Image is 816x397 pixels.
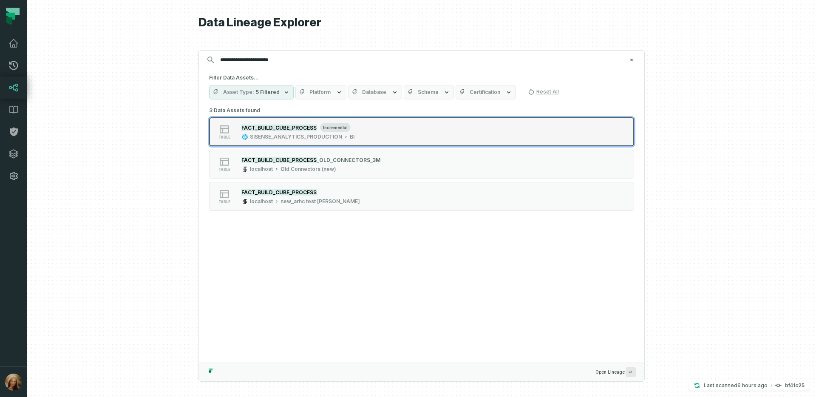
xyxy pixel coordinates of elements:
[350,133,354,140] div: BI
[250,166,273,173] div: localhost
[595,367,636,377] span: Open Lineage
[404,85,454,99] button: Schema
[256,89,280,96] span: 5 Filtered
[704,381,768,390] p: Last scanned
[209,74,634,81] h5: Filter Data Assets...
[218,200,230,204] span: table
[470,89,500,96] span: Certification
[241,125,317,131] mark: FACT_BUILD_CUBE_PROCESS
[785,383,805,388] h4: bf41c25
[223,89,254,96] span: Asset Type
[250,133,342,140] div: SISENSE_ANALYTICS_PRODUCTION
[295,85,346,99] button: Platform
[209,182,634,211] button: tablelocalhostnew_arhc test [PERSON_NAME]
[209,85,294,99] button: Asset Type5 Filtered
[209,150,634,179] button: tablelocalhostOld Connectors (new)
[317,157,380,163] span: _OLD_CONNECTORS_3M
[241,157,317,163] mark: FACT_BUILD_CUBE_PROCESS
[688,380,810,391] button: Last scanned[DATE] 4:50:00 AMbf41c25
[218,135,230,139] span: table
[280,198,360,205] div: new_arhc test sasha
[626,367,636,377] span: Press ↵ to add a new Data Asset to the graph
[737,382,768,388] relative-time: Sep 25, 2025, 4:50 AM GMT+3
[198,15,645,30] h1: Data Lineage Explorer
[320,123,351,132] span: incremental
[456,85,516,99] button: Certification
[627,56,636,64] button: Clear search query
[418,89,438,96] span: Schema
[5,374,22,391] img: avatar of Sharon Harnoy
[209,117,634,146] button: tableincrementalSISENSE_ANALYTICS_PRODUCTIONBI
[280,166,336,173] div: Old Connectors (new)
[524,85,562,99] button: Reset All
[241,189,317,196] mark: FACT_BUILD_CUBE_PROCESS
[309,89,331,96] span: Platform
[362,89,386,96] span: Database
[199,105,644,363] div: Suggestions
[209,105,634,222] div: 3 Data Assets found
[250,198,273,205] div: localhost
[218,167,230,172] span: table
[348,85,402,99] button: Database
